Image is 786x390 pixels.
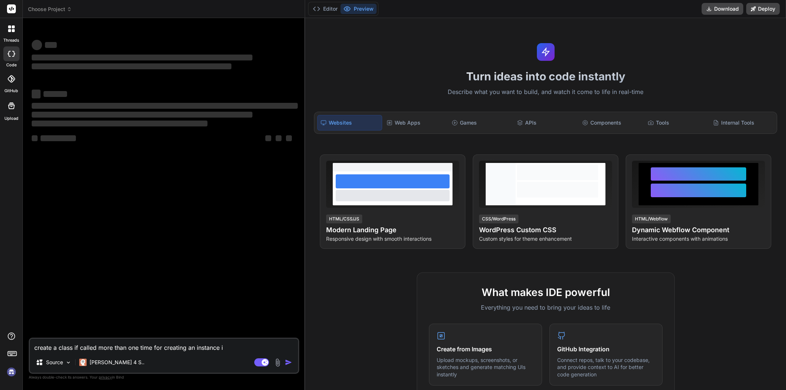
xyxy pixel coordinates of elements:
div: Internal Tools [710,115,774,130]
button: Preview [340,4,377,14]
span: ‌ [32,90,41,98]
p: Custom styles for theme enhancement [479,235,612,243]
span: Choose Project [28,6,72,13]
span: ‌ [32,55,252,60]
span: ‌ [32,103,298,109]
div: Components [579,115,643,130]
img: icon [285,359,292,366]
p: Responsive design with smooth interactions [326,235,459,243]
span: ‌ [32,112,252,118]
div: CSS/WordPress [479,215,518,223]
h1: Turn ideas into code instantly [310,70,782,83]
p: Source [46,359,63,366]
textarea: create a class if called more than one time for creating an instance i [30,339,298,352]
span: privacy [99,375,112,379]
div: APIs [514,115,578,130]
div: HTML/Webflow [632,215,671,223]
span: ‌ [32,121,207,126]
h4: Create from Images [437,345,534,354]
label: threads [3,37,19,43]
p: [PERSON_NAME] 4 S.. [90,359,144,366]
span: ‌ [276,135,282,141]
span: ‌ [41,135,76,141]
span: ‌ [286,135,292,141]
button: Deploy [746,3,780,15]
div: HTML/CSS/JS [326,215,362,223]
p: Upload mockups, screenshots, or sketches and generate matching UIs instantly [437,356,534,378]
p: Always double-check its answers. Your in Bind [29,374,299,381]
p: Interactive components with animations [632,235,765,243]
span: ‌ [45,42,57,48]
span: ‌ [43,91,67,97]
label: GitHub [4,88,18,94]
span: ‌ [32,40,42,50]
p: Connect repos, talk to your codebase, and provide context to AI for better code generation [557,356,655,378]
h4: Modern Landing Page [326,225,459,235]
p: Describe what you want to build, and watch it come to life in real-time [310,87,782,97]
h4: Dynamic Webflow Component [632,225,765,235]
span: ‌ [32,63,231,69]
label: code [6,62,17,68]
div: Games [449,115,513,130]
h4: WordPress Custom CSS [479,225,612,235]
img: Claude 4 Sonnet [79,359,87,366]
label: Upload [4,115,18,122]
div: Websites [317,115,382,130]
button: Editor [310,4,340,14]
img: Pick Models [65,359,71,366]
h4: GitHub Integration [557,345,655,354]
div: Tools [645,115,709,130]
img: attachment [273,358,282,367]
span: ‌ [265,135,271,141]
span: ‌ [32,135,38,141]
div: Web Apps [384,115,447,130]
p: Everything you need to bring your ideas to life [429,303,663,312]
img: signin [5,366,18,378]
h2: What makes IDE powerful [429,285,663,300]
button: Download [702,3,743,15]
